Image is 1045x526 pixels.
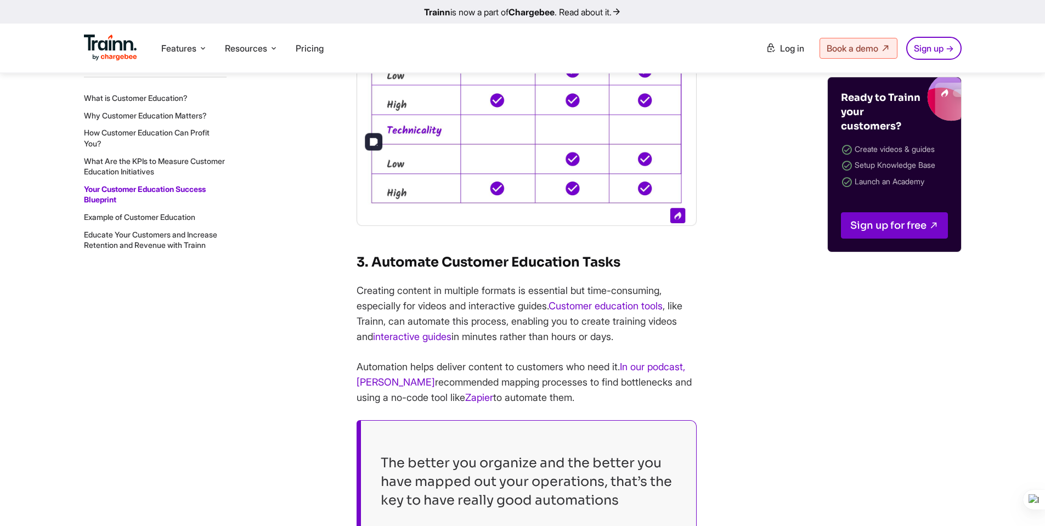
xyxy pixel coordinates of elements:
a: Zapier [465,392,493,403]
a: What is Customer Education? [84,93,188,103]
li: Launch an Academy [841,174,948,190]
a: Customer education tools [549,300,663,312]
iframe: Chat Widget [990,473,1045,526]
b: Chargebee [509,7,555,18]
span: Book a demo [827,43,878,54]
a: What Are the KPIs to Measure Customer Education Initiatives [84,156,225,176]
a: interactive guides [373,331,451,342]
p: Creating content in multiple formats is essential but time-consuming, especially for videos and i... [357,283,697,344]
a: Book a demo [820,38,897,59]
a: Example of Customer Education [84,212,195,222]
a: How Customer Education Can Profit You? [84,128,210,148]
li: Create videos & guides [841,142,948,158]
a: Sign up for free [841,212,948,239]
p: Automation helps deliver content to customers who need it. recommended mapping processes to find ... [357,359,697,405]
a: Log in [759,38,811,58]
b: Trainn [424,7,450,18]
a: In our podcast, [PERSON_NAME] [357,361,685,388]
a: Your Customer Education Success Blueprint [84,184,206,205]
span: Log in [780,43,804,54]
li: Setup Knowledge Base [841,158,948,174]
h4: Ready to Trainn your customers? [841,91,923,133]
img: Trainn blogs [850,77,961,121]
strong: 3. Automate Customer Education Tasks [357,254,620,270]
span: Features [161,42,196,54]
span: Resources [225,42,267,54]
img: Trainn Logo [84,35,138,61]
em: The better you organize and the better you have mapped out your operations, that’s the key to hav... [381,455,672,508]
a: Pricing [296,43,324,54]
a: Educate Your Customers and Increase Retention and Revenue with Trainn [84,229,217,250]
a: Why Customer Education Matters? [84,111,207,120]
a: Sign up → [906,37,962,60]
